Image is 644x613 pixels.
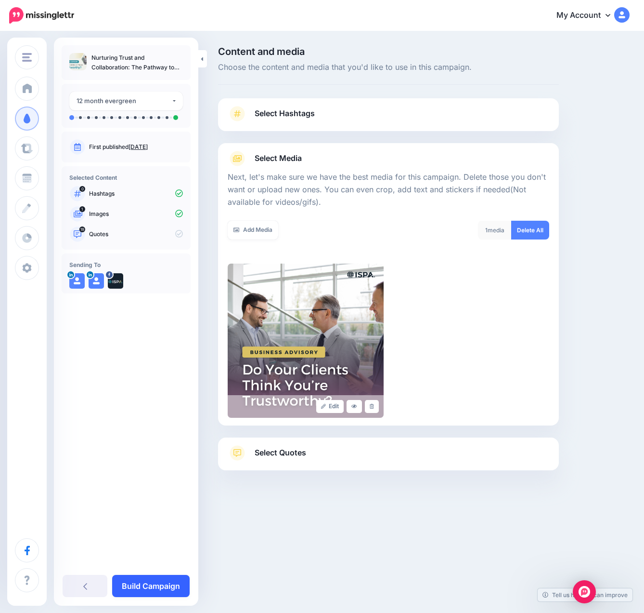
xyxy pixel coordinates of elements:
[89,273,104,289] img: user_default_image.png
[129,143,148,150] a: [DATE]
[228,106,549,131] a: Select Hashtags
[228,166,549,418] div: Select Media
[9,7,74,24] img: Missinglettr
[69,273,85,289] img: user_default_image.png
[89,189,183,198] p: Hashtags
[77,95,171,107] div: 12 month evergreen
[89,210,183,218] p: Images
[228,221,278,240] a: Add Media
[79,206,85,212] span: 1
[69,174,183,181] h4: Selected Content
[255,446,306,459] span: Select Quotes
[511,221,549,240] a: Delete All
[228,151,549,166] a: Select Media
[255,152,302,165] span: Select Media
[69,92,183,110] button: 12 month evergreen
[89,143,183,151] p: First published
[69,53,87,70] img: a7fed7476bc2c720e67d7a4c7cd1c069_thumb.jpg
[228,445,549,470] a: Select Quotes
[91,53,183,72] p: Nurturing Trust and Collaboration: The Pathway to Successful Business Advisory
[89,230,183,239] p: Quotes
[255,107,315,120] span: Select Hashtags
[218,61,559,74] span: Choose the content and media that you'd like to use in this campaign.
[573,580,596,603] div: Open Intercom Messenger
[228,264,384,418] img: 1O5O8KNVW0KSQJEDGFNHNQJO1SR1XWZZ_large.png
[316,400,344,413] a: Edit
[69,261,183,268] h4: Sending To
[538,588,632,601] a: Tell us how we can improve
[79,186,85,192] span: 0
[228,171,549,209] p: Next, let's make sure we have the best media for this campaign. Delete those you don't want or up...
[79,227,85,232] span: 19
[485,227,488,234] span: 1
[478,221,512,240] div: media
[218,47,559,56] span: Content and media
[108,273,123,289] img: 321091815_705738541200188_8794397349120384755_n-bsa144696.jpg
[547,4,630,27] a: My Account
[22,53,32,62] img: menu.png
